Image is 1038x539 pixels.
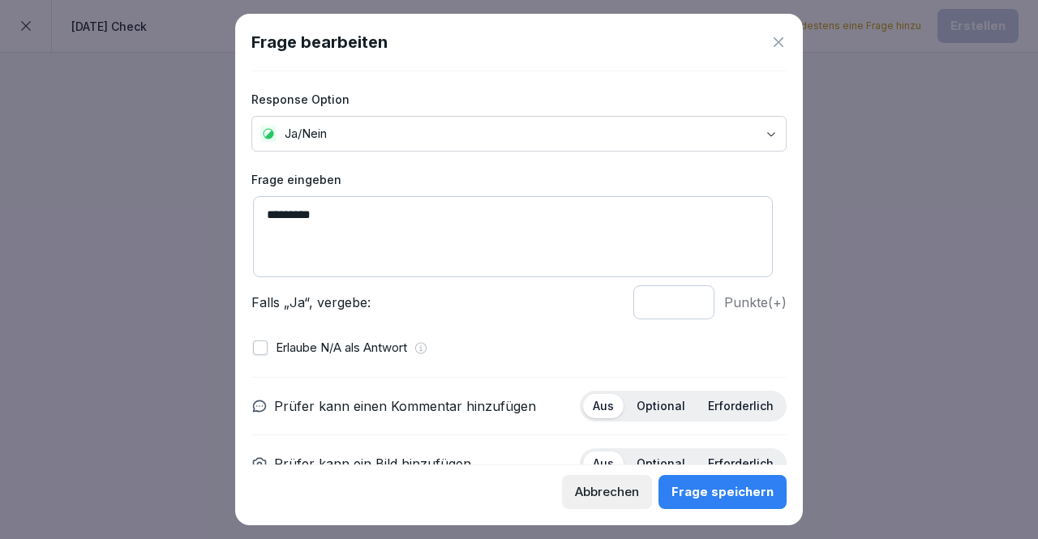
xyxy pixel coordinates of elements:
[724,293,787,312] p: Punkte (+)
[637,456,685,471] p: Optional
[637,399,685,413] p: Optional
[575,483,639,501] div: Abbrechen
[251,91,787,108] label: Response Option
[562,475,652,509] button: Abbrechen
[593,456,614,471] p: Aus
[658,475,787,509] button: Frage speichern
[251,293,624,312] p: Falls „Ja“, vergebe:
[708,456,774,471] p: Erforderlich
[593,399,614,413] p: Aus
[708,399,774,413] p: Erforderlich
[274,454,471,473] p: Prüfer kann ein Bild hinzufügen
[251,30,388,54] h1: Frage bearbeiten
[671,483,774,501] div: Frage speichern
[276,339,407,357] p: Erlaube N/A als Antwort
[251,171,787,188] label: Frage eingeben
[274,396,536,416] p: Prüfer kann einen Kommentar hinzufügen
